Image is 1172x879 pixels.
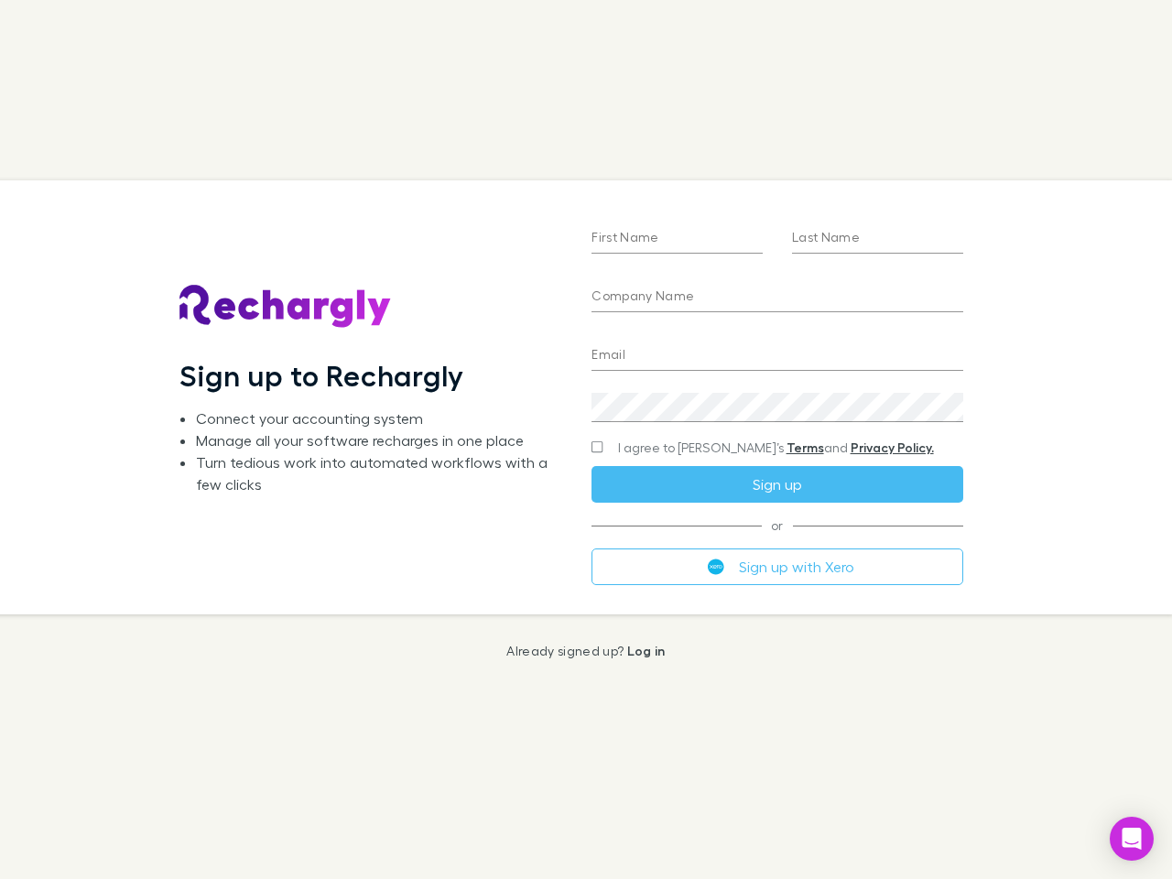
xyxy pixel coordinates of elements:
[787,439,824,455] a: Terms
[591,466,962,503] button: Sign up
[196,407,562,429] li: Connect your accounting system
[851,439,934,455] a: Privacy Policy.
[1110,817,1154,861] div: Open Intercom Messenger
[591,525,962,526] span: or
[627,643,666,658] a: Log in
[506,644,665,658] p: Already signed up?
[196,429,562,451] li: Manage all your software recharges in one place
[179,285,392,329] img: Rechargly's Logo
[618,439,934,457] span: I agree to [PERSON_NAME]’s and
[591,548,962,585] button: Sign up with Xero
[196,451,562,495] li: Turn tedious work into automated workflows with a few clicks
[179,358,464,393] h1: Sign up to Rechargly
[708,559,724,575] img: Xero's logo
